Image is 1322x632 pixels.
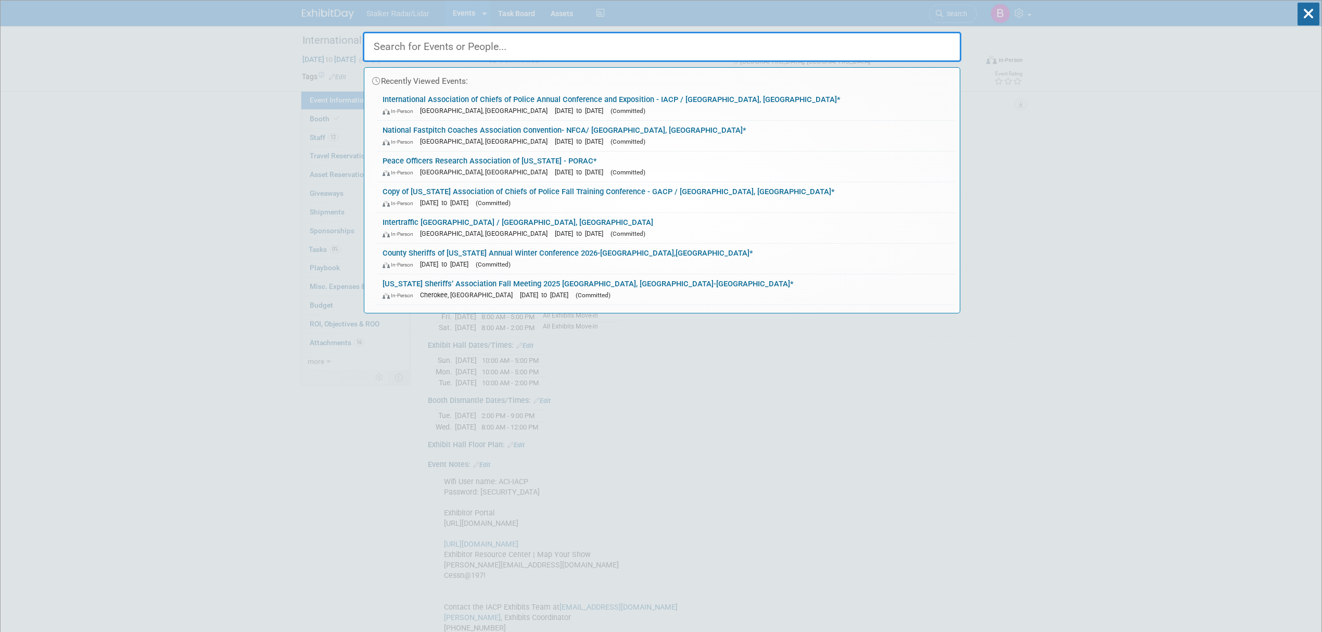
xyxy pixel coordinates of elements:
[420,230,553,237] span: [GEOGRAPHIC_DATA], [GEOGRAPHIC_DATA]
[420,137,553,145] span: [GEOGRAPHIC_DATA], [GEOGRAPHIC_DATA]
[476,261,511,268] span: (Committed)
[611,230,645,237] span: (Committed)
[611,107,645,115] span: (Committed)
[377,90,955,120] a: International Association of Chiefs of Police Annual Conference and Exposition - IACP / [GEOGRAPH...
[383,261,418,268] span: In-Person
[611,138,645,145] span: (Committed)
[576,292,611,299] span: (Committed)
[520,291,574,299] span: [DATE] to [DATE]
[377,213,955,243] a: Intertraffic [GEOGRAPHIC_DATA] / [GEOGRAPHIC_DATA], [GEOGRAPHIC_DATA] In-Person [GEOGRAPHIC_DATA]...
[383,200,418,207] span: In-Person
[383,231,418,237] span: In-Person
[611,169,645,176] span: (Committed)
[377,151,955,182] a: Peace Officers Research Association of [US_STATE] - PORAC* In-Person [GEOGRAPHIC_DATA], [GEOGRAPH...
[420,168,553,176] span: [GEOGRAPHIC_DATA], [GEOGRAPHIC_DATA]
[420,291,518,299] span: Cherokee, [GEOGRAPHIC_DATA]
[383,169,418,176] span: In-Person
[377,182,955,212] a: Copy of [US_STATE] Association of Chiefs of Police Fall Training Conference - GACP / [GEOGRAPHIC_...
[555,107,608,115] span: [DATE] to [DATE]
[383,138,418,145] span: In-Person
[420,260,474,268] span: [DATE] to [DATE]
[377,244,955,274] a: County Sheriffs of [US_STATE] Annual Winter Conference 2026-[GEOGRAPHIC_DATA],[GEOGRAPHIC_DATA]* ...
[377,121,955,151] a: National Fastpitch Coaches Association Convention- NFCA/ [GEOGRAPHIC_DATA], [GEOGRAPHIC_DATA]* In...
[420,199,474,207] span: [DATE] to [DATE]
[555,168,608,176] span: [DATE] to [DATE]
[476,199,511,207] span: (Committed)
[420,107,553,115] span: [GEOGRAPHIC_DATA], [GEOGRAPHIC_DATA]
[383,292,418,299] span: In-Person
[383,108,418,115] span: In-Person
[377,274,955,305] a: [US_STATE] Sheriffs’ Association Fall Meeting 2025 [GEOGRAPHIC_DATA], [GEOGRAPHIC_DATA]-[GEOGRAPH...
[555,230,608,237] span: [DATE] to [DATE]
[555,137,608,145] span: [DATE] to [DATE]
[370,68,955,90] div: Recently Viewed Events:
[363,32,961,62] input: Search for Events or People...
